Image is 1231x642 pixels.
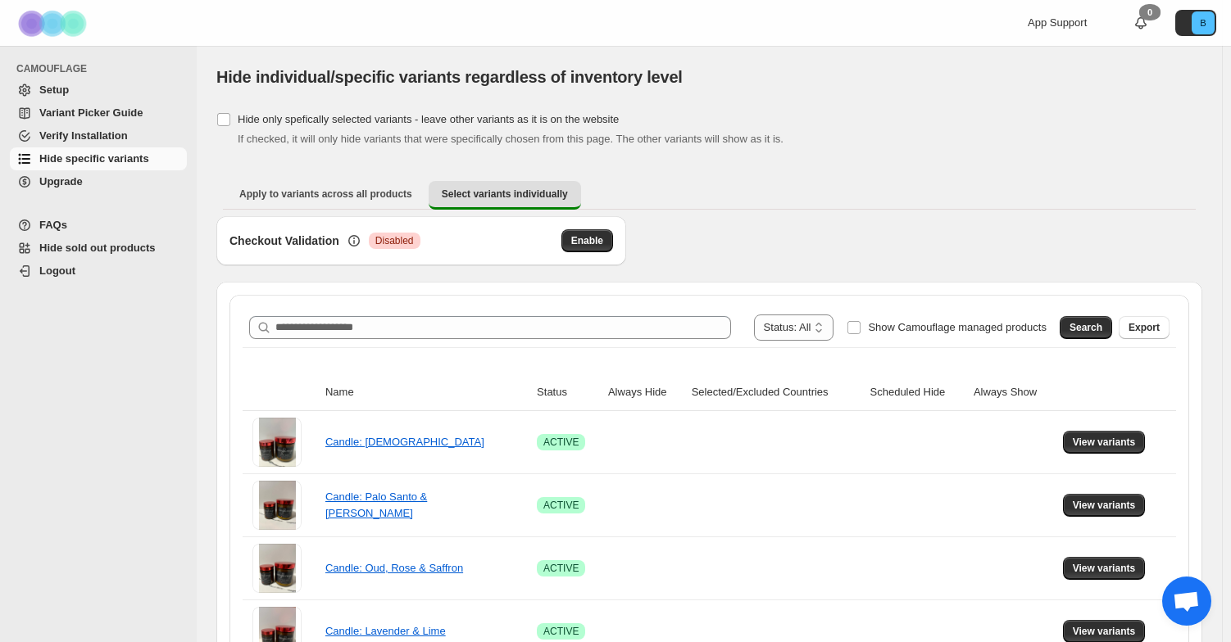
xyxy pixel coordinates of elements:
span: Avatar with initials B [1192,11,1215,34]
a: FAQs [10,214,187,237]
a: Setup [10,79,187,102]
th: Name [320,374,532,411]
button: Export [1119,316,1170,339]
span: View variants [1073,562,1136,575]
span: Export [1129,321,1160,334]
span: ACTIVE [543,499,579,512]
button: Avatar with initials B [1175,10,1216,36]
div: Open chat [1162,576,1211,626]
th: Selected/Excluded Countries [687,374,865,411]
text: B [1200,18,1206,28]
span: Apply to variants across all products [239,188,412,201]
button: View variants [1063,431,1146,454]
a: 0 [1133,15,1149,31]
span: Hide only spefically selected variants - leave other variants as it is on the website [238,113,619,125]
span: Disabled [375,234,414,247]
span: If checked, it will only hide variants that were specifically chosen from this page. The other va... [238,133,784,145]
button: View variants [1063,494,1146,517]
span: View variants [1073,436,1136,449]
span: App Support [1028,16,1087,29]
button: Search [1060,316,1112,339]
a: Candle: Lavender & Lime [325,625,446,637]
div: 0 [1139,4,1161,20]
th: Always Show [969,374,1058,411]
span: Upgrade [39,175,83,188]
button: Enable [561,229,613,252]
button: Apply to variants across all products [226,181,425,207]
span: View variants [1073,499,1136,512]
span: Hide individual/specific variants regardless of inventory level [216,68,683,86]
a: Candle: Palo Santo & [PERSON_NAME] [325,491,427,519]
a: Verify Installation [10,124,187,147]
th: Always Hide [603,374,687,411]
span: Setup [39,84,69,96]
span: View variants [1073,625,1136,638]
span: Verify Installation [39,129,128,142]
a: Hide sold out products [10,237,187,260]
span: ACTIVE [543,562,579,575]
span: Logout [39,264,75,277]
span: Hide sold out products [39,242,156,254]
a: Hide specific variants [10,147,187,170]
button: Select variants individually [429,181,581,210]
a: Logout [10,260,187,283]
span: CAMOUFLAGE [16,62,189,75]
a: Variant Picker Guide [10,102,187,124]
h3: Checkout Validation [229,233,339,249]
span: FAQs [39,219,67,231]
span: Variant Picker Guide [39,106,143,119]
span: Search [1070,321,1102,334]
span: Enable [571,234,603,247]
a: Upgrade [10,170,187,193]
span: ACTIVE [543,625,579,638]
span: Show Camouflage managed products [868,321,1047,333]
img: Camouflage [13,1,95,46]
span: Select variants individually [442,188,568,201]
th: Scheduled Hide [865,374,969,411]
th: Status [532,374,603,411]
span: ACTIVE [543,436,579,449]
a: Candle: [DEMOGRAPHIC_DATA] [325,436,484,448]
span: Hide specific variants [39,152,149,165]
a: Candle: Oud, Rose & Saffron [325,562,463,574]
button: View variants [1063,557,1146,580]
